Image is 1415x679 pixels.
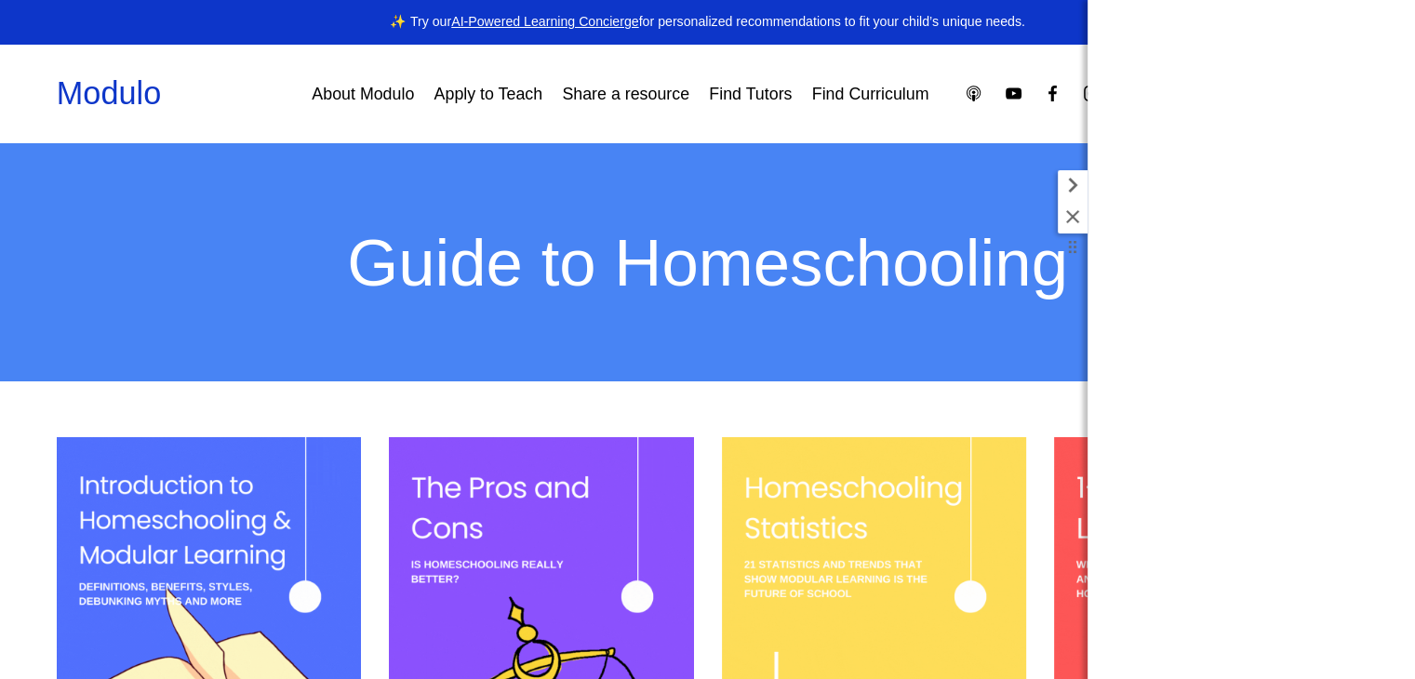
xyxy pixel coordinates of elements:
[57,222,1358,303] h1: Guide to Homeschooling
[451,14,638,29] a: AI-Powered Learning Concierge
[312,77,414,111] a: About Modulo
[57,75,161,111] a: Modulo
[964,84,983,103] a: Apple Podcasts
[812,77,929,111] a: Find Curriculum
[562,77,689,111] a: Share a resource
[434,77,543,111] a: Apply to Teach
[709,77,792,111] a: Find Tutors
[1043,84,1062,103] a: Facebook
[1004,84,1023,103] a: YouTube
[1082,84,1101,103] a: Instagram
